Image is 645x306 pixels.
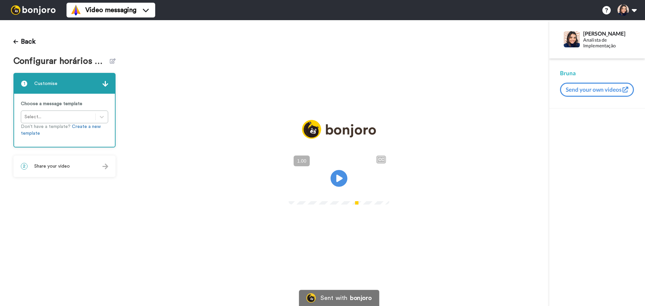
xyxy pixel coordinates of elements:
[310,188,322,196] span: 2:54
[377,189,383,195] img: Full screen
[8,5,58,15] img: bj-logo-header-white.svg
[21,123,108,137] p: Don’t have a template?
[560,69,634,77] div: Bruna
[302,120,376,139] img: logo_full.png
[34,80,57,87] span: Customise
[583,37,634,49] div: Analista de Implementação
[102,164,108,169] img: arrow.svg
[21,80,28,87] span: 1
[293,188,305,196] span: 0:00
[102,81,108,87] img: arrow.svg
[299,290,379,306] a: Bonjoro LogoSent withbonjoro
[13,56,110,66] span: Configurar horários Clinicorp (api online)
[350,295,372,301] div: bonjoro
[13,34,36,50] button: Back
[71,5,81,15] img: vm-color.svg
[34,163,70,170] span: Share your video
[560,83,634,97] button: Send your own videos
[320,295,347,301] div: Sent with
[13,156,116,177] div: 2Share your video
[306,293,316,303] img: Bonjoro Logo
[583,30,634,37] div: [PERSON_NAME]
[85,5,136,15] span: Video messaging
[564,31,580,47] img: Profile Image
[377,156,385,163] div: CC
[21,163,28,170] span: 2
[306,188,309,196] span: /
[21,124,101,136] a: Create a new template
[21,100,108,107] p: Choose a message template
